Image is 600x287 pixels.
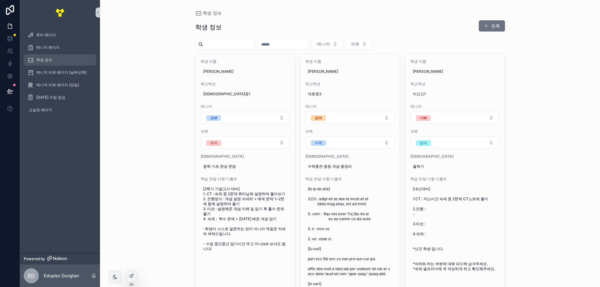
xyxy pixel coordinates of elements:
[410,82,500,87] span: 학교학년
[24,104,96,116] a: 교실장 페이지
[420,115,427,121] div: 다M
[411,112,499,124] button: Select Button
[24,29,96,41] a: 튜터 페이지
[201,137,290,149] button: Select Button
[24,256,45,261] span: Powered by
[410,104,500,109] span: 매니저
[345,38,372,50] button: Select Button
[55,7,65,17] img: App logo
[351,41,359,47] span: 과목
[308,164,392,169] span: 수력충전 중등 개념 총정리
[305,129,395,134] span: 과목
[420,140,427,146] div: 영어
[308,92,392,96] span: 대호중3
[195,23,222,32] h1: 학생 정보
[36,32,56,37] span: 튜터 페이지
[312,38,343,50] button: Select Button
[306,137,394,149] button: Select Button
[315,140,322,146] div: 수학
[24,92,96,103] a: [DATE] 수업 점검
[203,164,287,169] span: 중학 기초 완성 문법
[305,104,395,109] span: 매니저
[306,112,394,124] button: Select Button
[317,41,330,47] span: 매니저
[20,253,100,265] a: Powered by
[305,176,395,181] span: 학습 전달 사항 디폴트
[44,273,79,279] p: Eduplex Dongtan
[210,140,217,146] div: 국어
[305,82,395,87] span: 학교학년
[36,82,79,87] span: 매니저 리뷰 페이지 (당일)
[24,42,96,53] a: 매니저 페이지
[410,176,500,181] span: 학습 전달 사항 디폴트
[308,69,392,74] span: [PERSON_NAME]
[410,154,500,159] span: [DEMOGRAPHIC_DATA]
[201,154,290,159] span: [DEMOGRAPHIC_DATA]
[24,54,96,66] a: 학생 정보
[411,137,499,149] button: Select Button
[36,45,60,50] span: 매니저 페이지
[479,20,505,32] button: 등록
[413,164,497,169] span: 올독기
[203,92,287,96] span: [DEMOGRAPHIC_DATA]중1
[36,70,87,75] span: 매니저 리뷰 페이지 (날짜선택)
[203,186,287,251] span: [2학기 기말고사 대비] 1. CT : 숙제 중 2문제 튜터님께 설명하며 풀어보기 2. 진행방식 : 개념 설명 자세히 + 예제 문제 1~2문제 함께 설명하며 풀기 3. 미션 ...
[201,82,290,87] span: 학교학년
[201,59,290,64] span: 학생 이름
[201,176,290,181] span: 학습 전달 사항 디폴트
[20,25,100,124] div: scrollable content
[24,67,96,78] a: 매니저 리뷰 페이지 (날짜선택)
[413,92,497,96] span: 이산고1
[201,129,290,134] span: 과목
[305,154,395,159] span: [DEMOGRAPHIC_DATA]
[201,104,290,109] span: 매니저
[413,69,497,74] span: [PERSON_NAME]
[24,79,96,91] a: 매니저 리뷰 페이지 (당일)
[195,10,222,16] a: 학생 정보
[29,107,52,112] span: 교실장 페이지
[305,59,395,64] span: 학생 이름
[203,69,287,74] span: [PERSON_NAME]
[203,10,222,16] span: 학생 정보
[315,115,322,121] div: 율M
[36,95,65,100] span: [DATE] 수업 점검
[28,272,35,280] span: ED
[36,57,52,62] span: 학생 정보
[413,186,497,271] span: [내신대비] 1.CT : 지난시간 숙제 중 2문제 CT노트에 풀이 2.진행 : - 3.미션 : 4.숙제 : *신규 학생 입니다. *어려워 하는 부분에 대해 피드백 남겨주세요....
[201,112,290,124] button: Select Button
[210,115,217,121] div: 권M
[410,129,500,134] span: 과목
[410,59,500,64] span: 학생 이름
